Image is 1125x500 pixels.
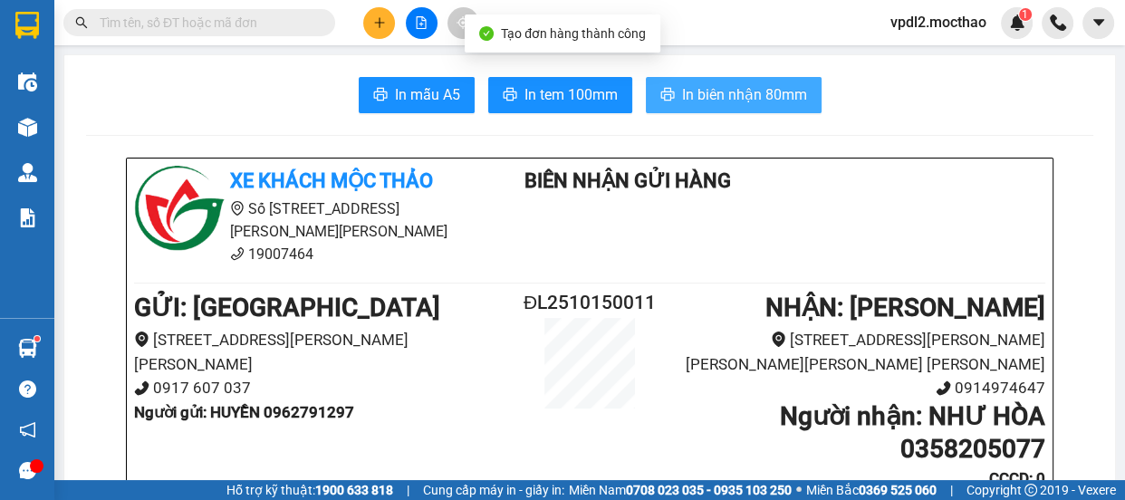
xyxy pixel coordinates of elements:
[666,328,1045,376] li: [STREET_ADDRESS][PERSON_NAME][PERSON_NAME][PERSON_NAME] [PERSON_NAME]
[1091,14,1107,31] span: caret-down
[771,332,786,347] span: environment
[15,56,199,78] div: NGỌC
[1009,14,1025,31] img: icon-new-feature
[524,83,618,106] span: In tem 100mm
[479,26,494,41] span: check-circle
[212,81,339,106] div: 0937903899
[18,118,37,137] img: warehouse-icon
[806,480,937,500] span: Miền Bắc
[488,77,632,113] button: printerIn tem 100mm
[407,480,409,500] span: |
[373,16,386,29] span: plus
[415,16,428,29] span: file-add
[989,469,1045,487] b: CCCD : 0
[423,480,564,500] span: Cung cấp máy in - giấy in:
[100,13,313,33] input: Tìm tên, số ĐT hoặc mã đơn
[1022,8,1028,21] span: 1
[682,83,807,106] span: In biên nhận 80mm
[406,7,437,39] button: file-add
[524,169,731,192] b: Biên Nhận Gửi Hàng
[18,72,37,91] img: warehouse-icon
[134,380,149,396] span: phone
[859,483,937,497] strong: 0369 525 060
[363,7,395,39] button: plus
[514,288,666,318] h2: ĐL2510150011
[134,293,440,322] b: GỬI : [GEOGRAPHIC_DATA]
[134,403,354,421] b: Người gửi : HUYỀN 0962791297
[15,15,43,34] span: Gửi:
[15,78,199,103] div: 0928198078
[18,339,37,358] img: warehouse-icon
[19,421,36,438] span: notification
[780,401,1045,464] b: Người nhận : NHƯ HÒA 0358205077
[315,483,393,497] strong: 1900 633 818
[230,201,245,216] span: environment
[796,486,802,494] span: ⚪️
[666,376,1045,400] li: 0914974647
[359,77,475,113] button: printerIn mẫu A5
[75,16,88,29] span: search
[226,480,393,500] span: Hỗ trợ kỹ thuật:
[457,16,469,29] span: aim
[569,480,792,500] span: Miền Nam
[134,197,471,243] li: Số [STREET_ADDRESS][PERSON_NAME][PERSON_NAME]
[15,12,39,39] img: logo-vxr
[134,166,225,256] img: logo.jpg
[18,163,37,182] img: warehouse-icon
[1082,7,1114,39] button: caret-down
[19,380,36,398] span: question-circle
[230,169,433,192] b: Xe khách Mộc Thảo
[134,332,149,347] span: environment
[134,376,514,400] li: 0917 607 037
[626,483,792,497] strong: 0708 023 035 - 0935 103 250
[19,462,36,479] span: message
[212,59,339,81] div: TUẤN
[1019,8,1032,21] sup: 1
[34,336,40,341] sup: 1
[134,328,514,376] li: [STREET_ADDRESS][PERSON_NAME][PERSON_NAME]
[1050,14,1066,31] img: phone-icon
[15,15,199,56] div: [GEOGRAPHIC_DATA]
[447,7,479,39] button: aim
[501,26,646,41] span: Tạo đơn hàng thành công
[646,77,822,113] button: printerIn biên nhận 80mm
[765,293,1045,322] b: NHẬN : [PERSON_NAME]
[876,11,1001,34] span: vpdl2.mocthao
[212,17,255,36] span: Nhận:
[503,87,517,104] span: printer
[395,83,460,106] span: In mẫu A5
[950,480,953,500] span: |
[1024,484,1037,496] span: copyright
[18,208,37,227] img: solution-icon
[936,380,951,396] span: phone
[212,106,339,128] div: A
[134,243,471,265] li: 19007464
[230,246,245,261] span: phone
[212,15,339,59] div: Quy Nhơn
[373,87,388,104] span: printer
[660,87,675,104] span: printer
